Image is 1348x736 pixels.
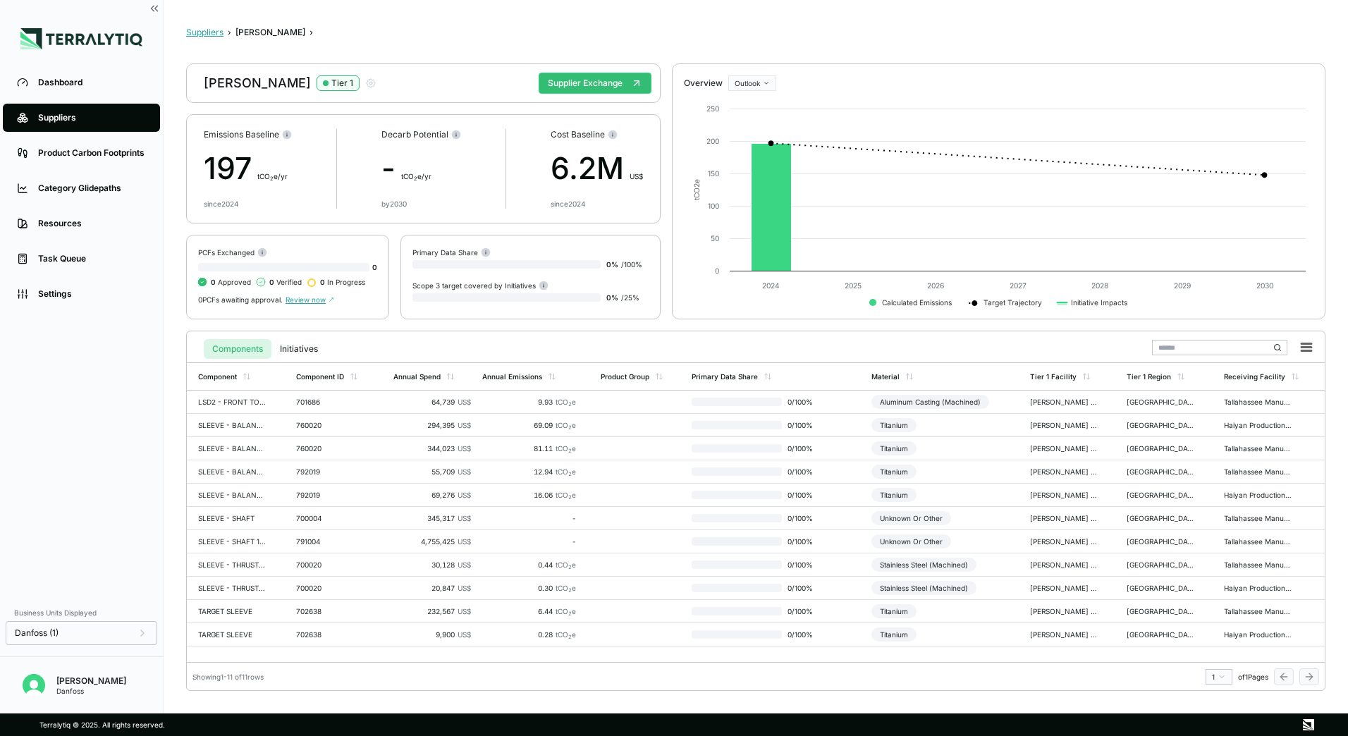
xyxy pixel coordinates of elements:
div: Product Carbon Footprints [38,147,146,159]
div: [GEOGRAPHIC_DATA] [1127,514,1194,522]
span: US$ [458,421,471,429]
span: US$ [458,514,471,522]
span: 0 PCFs awaiting approval. [198,295,283,304]
sub: 2 [568,424,572,431]
span: 0 / 100 % [782,607,827,615]
text: 2030 [1256,281,1273,290]
sub: 2 [568,494,572,501]
div: SLEEVE - BALANCE PISTON - 53MM [198,444,266,453]
span: US$ [458,584,471,592]
div: [PERSON_NAME] Ltd. - [GEOGRAPHIC_DATA] [1030,560,1098,569]
span: Danfoss (1) [15,627,59,639]
text: Calculated Emissions [882,298,952,307]
div: 700020 [296,560,364,569]
span: tCO e [556,398,576,406]
span: 0 / 100 % [782,537,827,546]
div: Haiyan Production CNHX [1224,491,1292,499]
div: Primary Data Share [412,247,491,257]
text: 2029 [1174,281,1191,290]
div: 294,395 [393,421,471,429]
div: Unknown Or Other [871,534,951,548]
div: Material [871,372,900,381]
div: Emissions Baseline [204,129,292,140]
text: Target Trajectory [984,298,1043,307]
span: US$ [458,560,471,569]
div: Task Queue [38,253,146,264]
div: 6.44 [482,607,576,615]
div: - [482,537,576,546]
span: 0 [320,278,325,286]
button: Initiatives [271,339,326,359]
div: Tier 1 [331,78,353,89]
div: Annual Emissions [482,372,542,381]
img: Logo [20,28,142,49]
span: 0 / 100 % [782,467,827,476]
div: Titanium [871,627,917,642]
div: SLEEVE - BALANCE PISTON – TT-500 OD 85.9 [198,491,266,499]
div: Aluminum Casting (Machined) [871,395,989,409]
div: - [381,146,461,191]
span: tCO e [556,467,576,476]
span: Approved [211,278,251,286]
div: 9.93 [482,398,576,406]
div: by 2030 [381,200,407,208]
span: tCO e [556,421,576,429]
div: Stainless Steel (Machined) [871,581,976,595]
div: 760020 [296,444,364,453]
div: 0.44 [482,560,576,569]
div: Showing 1 - 11 of 11 rows [192,673,264,681]
div: [PERSON_NAME] [204,75,376,92]
span: 0 % [606,260,618,269]
div: since 2024 [204,200,238,208]
div: [PERSON_NAME] Ltd. - [GEOGRAPHIC_DATA] [1030,537,1098,546]
div: [PERSON_NAME] Ltd. - [GEOGRAPHIC_DATA] [1030,514,1098,522]
span: In Progress [320,278,365,286]
div: [PERSON_NAME] Ltd. - [GEOGRAPHIC_DATA] [1030,491,1098,499]
sub: 2 [568,448,572,454]
div: 6.2M [551,146,643,191]
div: SLEEVE - BALANCE PISTON – TT-500 OD 85.9 [198,467,266,476]
div: Receiving Facility [1224,372,1285,381]
div: Haiyan Production CNHX [1224,421,1292,429]
text: 2028 [1092,281,1109,290]
div: 702638 [296,630,364,639]
span: t CO e/yr [401,172,431,180]
span: › [310,27,313,38]
div: SLEEVE - BALANCE PISTON - 53MM [198,421,266,429]
span: 0 / 100 % [782,514,827,522]
text: 100 [708,202,719,210]
span: US$ [458,398,471,406]
div: 197 [204,146,292,191]
div: 12.94 [482,467,576,476]
div: 9,900 [393,630,471,639]
span: of 1 Pages [1238,673,1268,681]
text: 2027 [1010,281,1027,290]
div: [PERSON_NAME] [235,27,305,38]
div: LSD2 - FRONT TOUCHDOWN PLATE [198,398,266,406]
img: Victoria Odoma [23,674,45,697]
span: Verified [269,278,302,286]
span: 0 / 100 % [782,584,827,592]
span: 0 / 100 % [782,630,827,639]
button: 1 [1206,669,1232,685]
span: › [228,27,231,38]
div: 702638 [296,607,364,615]
div: [GEOGRAPHIC_DATA] [1127,537,1194,546]
span: t CO e/yr [257,172,288,180]
div: PCFs Exchanged [198,247,377,257]
span: US$ [458,467,471,476]
div: Overview [684,78,723,89]
div: [PERSON_NAME] Ltd. - [GEOGRAPHIC_DATA] [1030,584,1098,592]
div: Stainless Steel (Machined) [871,558,976,572]
div: SLEEVE - THRUST T'DN BRG-RH-SHAFT [198,584,266,592]
div: 760020 [296,421,364,429]
sub: 2 [568,471,572,477]
span: 0 [269,278,274,286]
div: [PERSON_NAME] Ltd. - [GEOGRAPHIC_DATA] [1030,398,1098,406]
text: 50 [711,234,719,243]
div: [GEOGRAPHIC_DATA] [1127,607,1194,615]
div: 20,847 [393,584,471,592]
sub: 2 [568,401,572,407]
span: tCO e [556,584,576,592]
div: [GEOGRAPHIC_DATA] [1127,630,1194,639]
